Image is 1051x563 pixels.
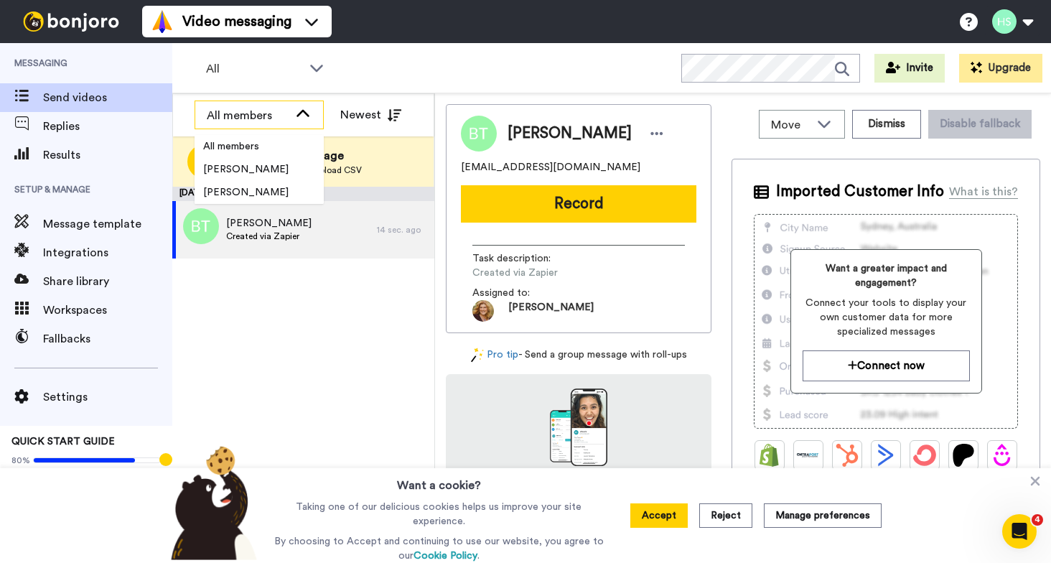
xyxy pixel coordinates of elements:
span: Assigned to: [472,286,573,300]
img: Image of Bridget Bc [461,116,497,152]
span: Fallbacks [43,330,172,348]
img: Ontraport [797,444,820,467]
button: Accept [630,503,688,528]
img: vm-color.svg [151,10,174,33]
a: Pro tip [471,348,518,363]
img: bj-logo-header-white.svg [17,11,125,32]
span: All [206,60,302,78]
span: Want a greater impact and engagement? [803,261,970,290]
span: Workspaces [43,302,172,319]
div: All members [207,107,289,124]
button: Record [461,185,696,223]
button: Manage preferences [764,503,882,528]
span: 4 [1032,514,1043,526]
img: bt.png [183,208,219,244]
img: 774dacc1-bfc2-49e5-a2da-327ccaf1489a-1725045774.jpg [472,300,494,322]
span: Created via Zapier [472,266,609,280]
p: Taking one of our delicious cookies helps us improve your site experience. [271,500,607,529]
span: Created via Zapier [226,231,312,242]
img: ConvertKit [913,444,936,467]
span: Settings [43,388,172,406]
img: download [550,388,607,466]
span: Move [771,116,810,134]
span: Task description : [472,251,573,266]
img: Shopify [758,444,781,467]
span: [EMAIL_ADDRESS][DOMAIN_NAME] [461,160,640,175]
span: Imported Customer Info [776,181,944,203]
span: Send videos [43,89,172,106]
span: [PERSON_NAME] [508,300,594,322]
img: Drip [991,444,1014,467]
button: Newest [330,101,412,129]
span: [PERSON_NAME] [508,123,632,144]
img: bear-with-cookie.png [158,445,264,560]
img: ActiveCampaign [874,444,897,467]
button: Upgrade [959,54,1042,83]
img: Patreon [952,444,975,467]
span: All members [195,139,268,154]
div: [DATE] [172,187,434,201]
span: Share library [43,273,172,290]
button: Invite [874,54,945,83]
span: [PERSON_NAME] [226,216,312,231]
button: Reject [699,503,752,528]
iframe: Intercom live chat [1002,514,1037,549]
span: QUICK START GUIDE [11,437,115,447]
button: Dismiss [852,110,921,139]
span: [PERSON_NAME] [195,185,297,200]
span: [PERSON_NAME] [195,162,297,177]
button: Connect now [803,350,970,381]
span: Results [43,146,172,164]
span: Video messaging [182,11,291,32]
span: Replies [43,118,172,135]
img: magic-wand.svg [471,348,484,363]
button: Disable fallback [928,110,1032,139]
p: By choosing to Accept and continuing to use our website, you agree to our . [271,534,607,563]
div: What is this? [949,183,1018,200]
span: Integrations [43,244,172,261]
span: Connect your tools to display your own customer data for more specialized messages [803,296,970,339]
div: 14 sec. ago [377,224,427,236]
h3: Want a cookie? [397,468,481,494]
a: Cookie Policy [414,551,477,561]
div: - Send a group message with roll-ups [446,348,711,363]
img: Hubspot [836,444,859,467]
span: 80% [11,455,30,466]
span: Message template [43,215,172,233]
